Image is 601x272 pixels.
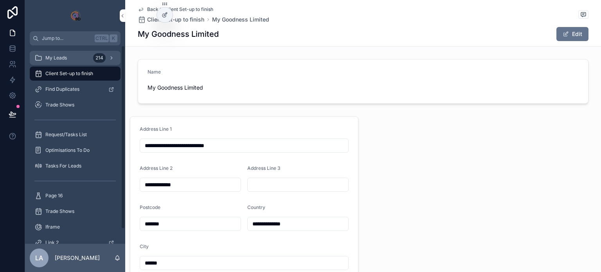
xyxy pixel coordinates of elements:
span: Address Line 2 [140,165,173,171]
a: My Leads214 [30,51,121,65]
a: My Goodness Limited [212,16,269,23]
a: Page 16 [30,189,121,203]
span: Address Line 3 [247,165,281,171]
span: Ctrl [95,34,109,42]
span: Client Set-up to finish [45,70,93,77]
a: Link 2 [30,236,121,250]
a: Tasks For Leads [30,159,121,173]
div: scrollable content [25,45,125,244]
a: Optimisations To Do [30,143,121,157]
span: Page 16 [45,193,63,199]
span: Link 2 [45,240,59,246]
span: Back to Client Set-up to finish [147,6,213,13]
h1: My Goodness Limited [138,29,219,40]
p: [PERSON_NAME] [55,254,100,262]
span: K [110,35,117,41]
a: Request/Tasks List [30,128,121,142]
span: Request/Tasks List [45,131,87,138]
a: Back to Client Set-up to finish [138,6,213,13]
a: Find Duplicates [30,82,121,96]
span: Find Duplicates [45,86,79,92]
span: Tasks For Leads [45,163,81,169]
button: Edit [556,27,588,41]
span: Trade Shows [45,102,74,108]
span: Optimisations To Do [45,147,90,153]
a: Client Set-up to finish [30,67,121,81]
span: My Goodness Limited [148,84,360,92]
span: LA [35,253,43,263]
a: Trade Shows [30,204,121,218]
span: Jump to... [42,35,92,41]
span: Address Line 1 [140,126,172,132]
a: Client Set-up to finish [138,16,204,23]
span: Iframe [45,224,60,230]
img: App logo [69,9,81,22]
a: Iframe [30,220,121,234]
span: Client Set-up to finish [147,16,204,23]
span: My Leads [45,55,67,61]
span: Country [247,204,265,210]
span: Postcode [140,204,160,210]
div: 214 [93,53,106,63]
a: Trade Shows [30,98,121,112]
button: Jump to...CtrlK [30,31,121,45]
span: City [140,243,149,249]
span: Name [148,69,161,75]
span: Trade Shows [45,208,74,214]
